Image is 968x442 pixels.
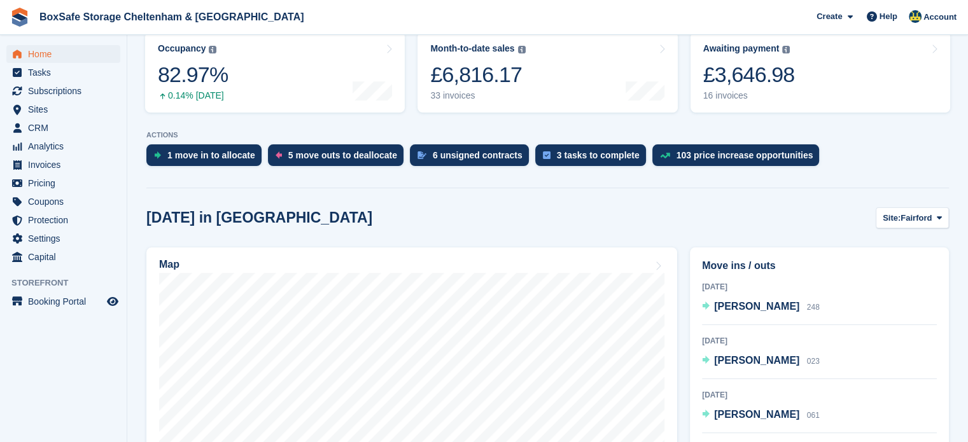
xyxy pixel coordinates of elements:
[158,90,228,101] div: 0.14% [DATE]
[807,357,820,366] span: 023
[146,144,268,172] a: 1 move in to allocate
[28,64,104,81] span: Tasks
[6,45,120,63] a: menu
[28,230,104,247] span: Settings
[159,259,179,270] h2: Map
[430,90,525,101] div: 33 invoices
[28,45,104,63] span: Home
[158,62,228,88] div: 82.97%
[703,43,780,54] div: Awaiting payment
[901,212,932,224] span: Fairford
[417,151,426,159] img: contract_signature_icon-13c848040528278c33f63329250d36e43548de30e8caae1d1a13099fd9432cc5.svg
[28,137,104,155] span: Analytics
[702,353,820,369] a: [PERSON_NAME] 023
[714,301,799,312] span: [PERSON_NAME]
[876,207,949,228] button: Site: Fairford
[557,150,640,160] div: 3 tasks to complete
[880,10,897,23] span: Help
[276,151,282,159] img: move_outs_to_deallocate_icon-f764333ba52eb49d3ac5e1228854f67142a1ed5810a6f6cc68b1a99e826820c5.svg
[782,46,790,53] img: icon-info-grey-7440780725fd019a000dd9b08b2336e03edf1995a4989e88bcd33f0948082b44.svg
[6,211,120,229] a: menu
[6,156,120,174] a: menu
[28,293,104,310] span: Booking Portal
[288,150,397,160] div: 5 move outs to deallocate
[430,62,525,88] div: £6,816.17
[535,144,652,172] a: 3 tasks to complete
[807,411,820,420] span: 061
[702,299,820,315] a: [PERSON_NAME] 248
[28,100,104,118] span: Sites
[807,303,820,312] span: 248
[6,119,120,137] a: menu
[691,32,950,113] a: Awaiting payment £3,646.98 16 invoices
[909,10,922,23] img: Kim Virabi
[28,193,104,211] span: Coupons
[28,174,104,192] span: Pricing
[6,174,120,192] a: menu
[146,209,372,226] h2: [DATE] in [GEOGRAPHIC_DATA]
[154,151,161,159] img: move_ins_to_allocate_icon-fdf77a2bb77ea45bf5b3d319d69a93e2d87916cf1d5bf7949dd705db3b84f3ca.svg
[518,46,526,53] img: icon-info-grey-7440780725fd019a000dd9b08b2336e03edf1995a4989e88bcd33f0948082b44.svg
[923,11,957,24] span: Account
[11,277,127,289] span: Storefront
[702,407,820,424] a: [PERSON_NAME] 061
[702,258,937,273] h2: Move ins / outs
[883,212,901,224] span: Site:
[28,82,104,100] span: Subscriptions
[6,82,120,100] a: menu
[105,294,120,309] a: Preview store
[410,144,535,172] a: 6 unsigned contracts
[10,8,29,27] img: stora-icon-8386f47178a22dfd0bd8f6a31ec36ba5ce8667c1dd55bd0f319d3a0aa187defe.svg
[6,193,120,211] a: menu
[714,409,799,420] span: [PERSON_NAME]
[6,293,120,310] a: menu
[660,153,670,158] img: price_increase_opportunities-93ffe204e8149a01c8c9dc8f82e8f89637d9d84a8eef4429ea346261dce0b2c0.svg
[28,211,104,229] span: Protection
[6,64,120,81] a: menu
[145,32,405,113] a: Occupancy 82.97% 0.14% [DATE]
[677,150,813,160] div: 103 price increase opportunities
[6,230,120,247] a: menu
[6,100,120,118] a: menu
[714,355,799,366] span: [PERSON_NAME]
[817,10,842,23] span: Create
[702,335,937,347] div: [DATE]
[702,281,937,293] div: [DATE]
[543,151,551,159] img: task-75834270c22a3079a89374b754ae025e5fb1db73e45f91037f5363f120a921f8.svg
[34,6,309,27] a: BoxSafe Storage Cheltenham & [GEOGRAPHIC_DATA]
[6,248,120,266] a: menu
[28,119,104,137] span: CRM
[209,46,216,53] img: icon-info-grey-7440780725fd019a000dd9b08b2336e03edf1995a4989e88bcd33f0948082b44.svg
[28,248,104,266] span: Capital
[417,32,677,113] a: Month-to-date sales £6,816.17 33 invoices
[703,90,795,101] div: 16 invoices
[6,137,120,155] a: menu
[28,156,104,174] span: Invoices
[268,144,410,172] a: 5 move outs to deallocate
[702,389,937,401] div: [DATE]
[158,43,206,54] div: Occupancy
[167,150,255,160] div: 1 move in to allocate
[652,144,826,172] a: 103 price increase opportunities
[146,131,949,139] p: ACTIONS
[703,62,795,88] div: £3,646.98
[433,150,523,160] div: 6 unsigned contracts
[430,43,514,54] div: Month-to-date sales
